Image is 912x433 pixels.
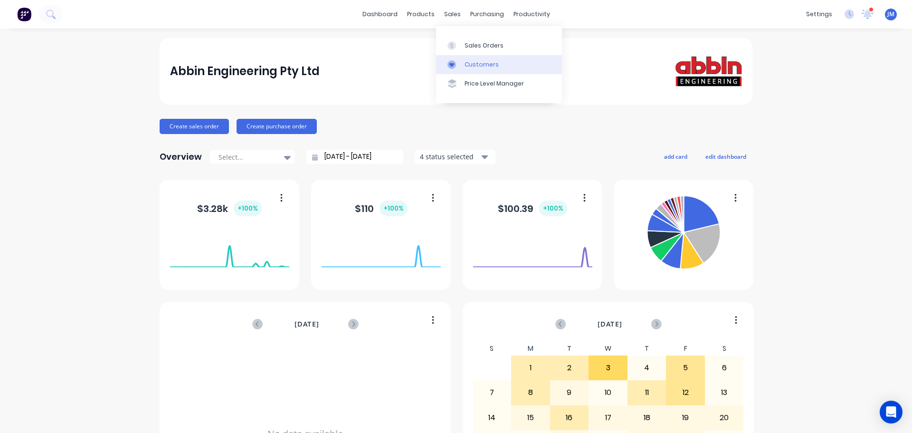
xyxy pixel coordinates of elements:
div: products [402,7,439,21]
button: 4 status selected [415,150,495,164]
div: $ 100.39 [498,201,567,216]
div: 3 [589,356,627,380]
div: 19 [666,406,704,430]
img: Factory [17,7,31,21]
div: W [589,342,627,356]
button: Create sales order [160,119,229,134]
div: sales [439,7,465,21]
div: purchasing [465,7,509,21]
div: + 100 % [380,201,408,216]
a: Price Level Manager [436,74,562,93]
div: 6 [705,356,743,380]
button: add card [658,150,693,163]
div: M [511,342,550,356]
div: 14 [473,406,511,430]
div: 16 [551,406,589,430]
div: Open Intercom Messenger [880,401,902,423]
div: 8 [512,381,550,404]
div: T [550,342,589,356]
span: [DATE] [598,319,622,329]
img: Abbin Engineering Pty Ltd [675,56,742,87]
div: + 100 % [539,201,567,216]
div: Sales Orders [465,41,503,50]
div: 9 [551,381,589,404]
div: F [666,342,705,356]
div: 2 [551,356,589,380]
div: settings [801,7,837,21]
div: 18 [628,406,666,430]
div: 20 [705,406,743,430]
button: edit dashboard [699,150,752,163]
span: JM [887,10,894,19]
div: $ 3.28k [197,201,262,216]
div: 13 [705,381,743,404]
div: productivity [509,7,555,21]
button: Create purchase order [237,119,317,134]
div: 15 [512,406,550,430]
div: Price Level Manager [465,79,524,88]
div: 10 [589,381,627,404]
div: S [473,342,512,356]
a: Customers [436,55,562,74]
div: $ 110 [355,201,408,216]
div: Overview [160,147,202,166]
a: Sales Orders [436,36,562,55]
div: Customers [465,60,499,69]
div: T [627,342,666,356]
div: 4 [628,356,666,380]
div: Abbin Engineering Pty Ltd [170,62,320,81]
div: 4 status selected [420,152,480,162]
div: 1 [512,356,550,380]
div: S [705,342,744,356]
div: + 100 % [234,201,262,216]
div: 5 [666,356,704,380]
div: 7 [473,381,511,404]
span: [DATE] [294,319,319,329]
a: dashboard [358,7,402,21]
div: 12 [666,381,704,404]
div: 11 [628,381,666,404]
div: 17 [589,406,627,430]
